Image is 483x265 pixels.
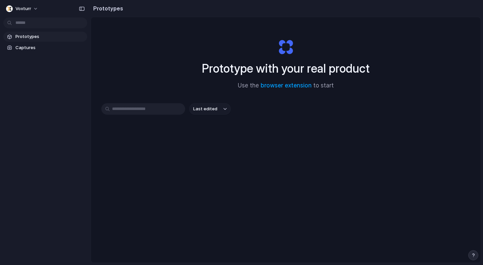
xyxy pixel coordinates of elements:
[189,103,231,115] button: Last edited
[238,81,334,90] span: Use the to start
[202,60,370,77] h1: Prototype with your real product
[15,44,85,51] span: Captures
[91,4,123,12] h2: Prototypes
[15,33,85,40] span: Prototypes
[3,3,42,14] button: Voxturr
[261,82,312,89] a: browser extension
[3,32,87,42] a: Prototypes
[193,106,217,112] span: Last edited
[3,43,87,53] a: Captures
[15,5,31,12] span: Voxturr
